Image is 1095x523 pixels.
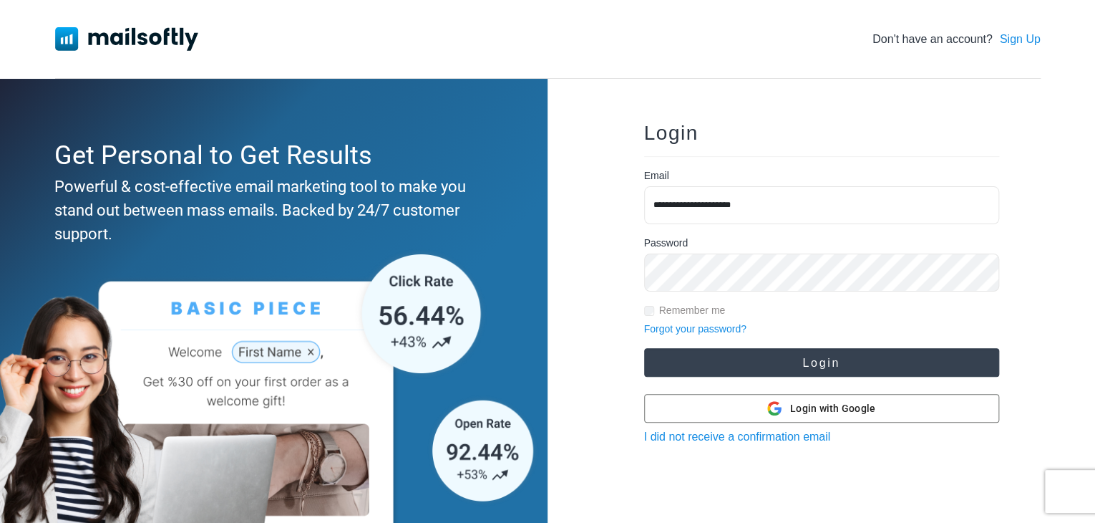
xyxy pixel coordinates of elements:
[790,401,875,416] span: Login with Google
[644,122,699,144] span: Login
[1000,31,1041,48] a: Sign Up
[644,168,669,183] label: Email
[644,348,999,377] button: Login
[55,27,198,50] img: Mailsoftly
[54,136,487,175] div: Get Personal to Get Results
[644,323,746,335] a: Forgot your password?
[644,394,999,423] button: Login with Google
[644,431,831,443] a: I did not receive a confirmation email
[872,31,1041,48] div: Don't have an account?
[644,236,688,251] label: Password
[659,303,726,318] label: Remember me
[54,175,487,246] div: Powerful & cost-effective email marketing tool to make you stand out between mass emails. Backed ...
